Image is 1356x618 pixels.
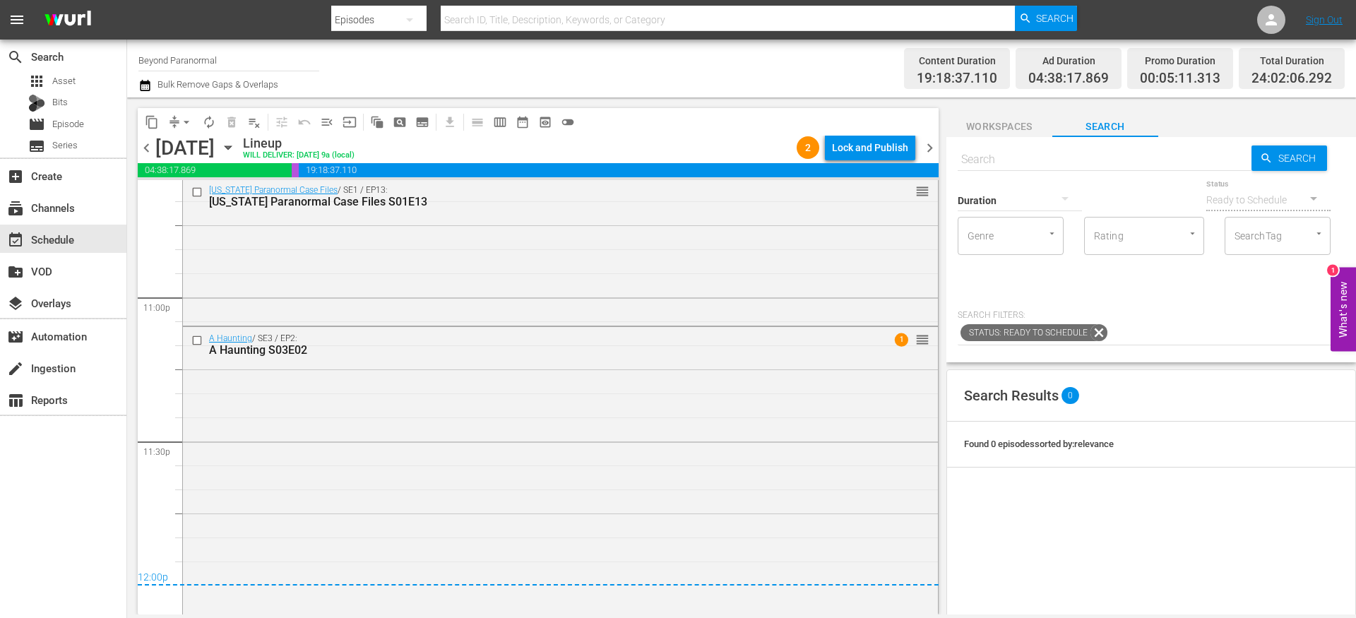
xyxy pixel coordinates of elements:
[1140,71,1220,87] span: 00:05:11.313
[52,138,78,153] span: Series
[915,184,929,199] span: reorder
[209,333,252,343] a: A Haunting
[917,71,997,87] span: 19:18:37.110
[516,115,530,129] span: date_range_outlined
[964,387,1059,404] span: Search Results
[493,115,507,129] span: calendar_view_week_outlined
[209,333,860,357] div: / SE3 / EP2:
[138,571,939,586] div: 12:00p
[915,332,929,347] span: reorder
[28,73,45,90] span: Asset
[52,74,76,88] span: Asset
[1251,145,1327,171] button: Search
[7,392,24,409] span: Reports
[220,111,243,133] span: Select an event to delete
[202,115,216,129] span: autorenew_outlined
[141,111,163,133] span: Copy Lineup
[370,115,384,129] span: auto_awesome_motion_outlined
[145,115,159,129] span: content_copy
[343,115,357,129] span: input
[247,115,261,129] span: playlist_remove_outlined
[7,49,24,66] span: Search
[7,295,24,312] span: Overlays
[1052,118,1158,136] span: Search
[198,111,220,133] span: Loop Content
[7,168,24,185] span: Create
[415,115,429,129] span: subtitles_outlined
[138,163,292,177] span: 04:38:17.869
[7,328,24,345] span: Automation
[167,115,182,129] span: compress
[1331,267,1356,351] button: Open Feedback Widget
[895,333,908,347] span: 1
[28,95,45,112] div: Bits
[921,139,939,157] span: chevron_right
[243,136,355,151] div: Lineup
[179,115,194,129] span: arrow_drop_down
[292,163,299,177] span: 00:05:11.313
[1206,180,1331,220] div: Ready to Schedule
[964,439,1114,449] span: Found 0 episodes sorted by: relevance
[209,185,338,195] a: [US_STATE] Paranormal Case Files
[538,115,552,129] span: preview_outlined
[915,184,929,198] button: reorder
[138,139,155,157] span: chevron_left
[52,117,84,131] span: Episode
[1015,6,1077,31] button: Search
[917,51,997,71] div: Content Duration
[1028,71,1109,87] span: 04:38:17.869
[1061,387,1079,404] span: 0
[946,118,1052,136] span: Workspaces
[1186,227,1199,240] button: Open
[163,111,198,133] span: Remove Gaps & Overlaps
[28,116,45,133] span: Episode
[825,135,915,160] button: Lock and Publish
[1273,145,1327,171] span: Search
[832,135,908,160] div: Lock and Publish
[243,151,355,160] div: WILL DELIVER: [DATE] 9a (local)
[8,11,25,28] span: menu
[7,200,24,217] span: Channels
[958,309,1345,321] p: Search Filters:
[1251,51,1332,71] div: Total Duration
[28,138,45,155] span: Series
[1312,227,1326,240] button: Open
[1036,6,1073,31] span: Search
[266,108,293,136] span: Customize Events
[7,263,24,280] span: VOD
[155,136,215,160] div: [DATE]
[961,324,1090,341] span: Status: Ready to Schedule
[1028,51,1109,71] div: Ad Duration
[34,4,102,37] img: ans4CAIJ8jUAAAAAAAAAAAAAAAAAAAAAAAAgQb4GAAAAAAAAAAAAAAAAAAAAAAAAJMjXAAAAAAAAAAAAAAAAAAAAAAAAgAT5G...
[1327,264,1338,275] div: 1
[7,232,24,249] span: Schedule
[797,142,819,153] span: 2
[361,108,388,136] span: Refresh All Search Blocks
[393,115,407,129] span: pageview_outlined
[1306,14,1343,25] a: Sign Out
[209,185,860,208] div: / SE1 / EP13:
[155,79,278,90] span: Bulk Remove Gaps & Overlaps
[52,95,68,109] span: Bits
[299,163,939,177] span: 19:18:37.110
[209,343,860,357] div: A Haunting S03E02
[209,195,860,208] div: [US_STATE] Paranormal Case Files S01E13
[320,115,334,129] span: menu_open
[915,332,929,346] button: reorder
[1251,71,1332,87] span: 24:02:06.292
[7,360,24,377] span: Ingestion
[1140,51,1220,71] div: Promo Duration
[561,115,575,129] span: toggle_off
[1045,227,1059,240] button: Open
